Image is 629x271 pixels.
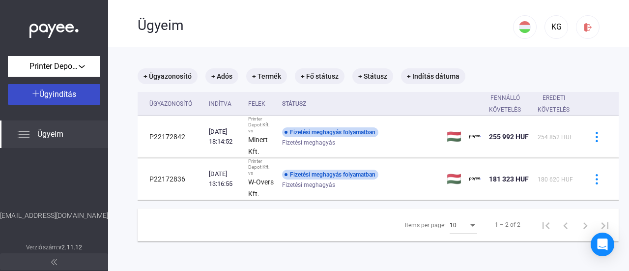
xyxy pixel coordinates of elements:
div: Items per page: [405,219,446,231]
mat-chip: + Termék [246,68,287,84]
div: Indítva [209,98,240,110]
div: [DATE] 18:14:52 [209,127,240,147]
button: more-blue [586,169,607,189]
img: arrow-double-left-grey.svg [51,259,57,265]
mat-chip: + Adós [205,68,238,84]
td: 🇭🇺 [443,158,465,200]
button: HU [513,15,537,39]
img: more-blue [592,132,602,142]
div: Ügyeim [138,17,513,34]
div: Printer Depot Kft. vs [248,116,274,134]
span: Fizetési meghagyás [282,179,335,191]
button: logout-red [576,15,600,39]
span: Fizetési meghagyás [282,137,335,149]
td: P22172836 [138,158,205,200]
mat-chip: + Státusz [352,68,393,84]
strong: Minert Kft. [248,136,268,155]
img: payee-logo [469,131,481,143]
div: Fizetési meghagyás folyamatban [282,127,378,137]
strong: v2.11.12 [58,244,82,251]
div: Fizetési meghagyás folyamatban [282,170,378,180]
div: [DATE] 13:16:55 [209,169,240,189]
span: 180 620 HUF [538,176,573,183]
span: Ügyeim [37,128,63,140]
img: logout-red [583,22,593,32]
mat-select: Items per page: [450,219,477,231]
img: payee-logo [469,173,481,185]
img: HU [519,21,531,33]
button: Previous page [556,215,575,235]
img: plus-white.svg [32,90,39,97]
div: Felek [248,98,274,110]
span: 10 [450,222,457,229]
div: Open Intercom Messenger [591,233,614,256]
th: Státusz [278,92,443,116]
mat-chip: + Ügyazonosító [138,68,198,84]
div: Printer Depot Kft. vs [248,158,274,176]
div: KG [548,21,565,33]
span: 181 323 HUF [489,175,529,183]
td: 🇭🇺 [443,116,465,158]
mat-chip: + Fő státusz [295,68,344,84]
div: Felek [248,98,265,110]
button: Last page [595,215,615,235]
img: more-blue [592,174,602,184]
div: Eredeti követelés [538,92,578,116]
span: 255 992 HUF [489,133,529,141]
button: Ügyindítás [8,84,100,105]
div: Indítva [209,98,231,110]
img: list.svg [18,128,29,140]
mat-chip: + Indítás dátuma [401,68,465,84]
div: Ügyazonosító [149,98,201,110]
button: more-blue [586,126,607,147]
button: KG [544,15,568,39]
span: 254 852 HUF [538,134,573,141]
div: Ügyazonosító [149,98,192,110]
div: 1 – 2 of 2 [495,219,520,231]
div: Fennálló követelés [489,92,521,116]
button: Printer Depot Kft. [8,56,100,77]
div: Fennálló követelés [489,92,530,116]
button: Next page [575,215,595,235]
strong: W-Overs Kft. [248,178,274,198]
td: P22172842 [138,116,205,158]
button: First page [536,215,556,235]
img: white-payee-white-dot.svg [29,18,79,38]
span: Printer Depot Kft. [29,60,79,72]
div: Eredeti követelés [538,92,570,116]
span: Ügyindítás [39,90,76,99]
